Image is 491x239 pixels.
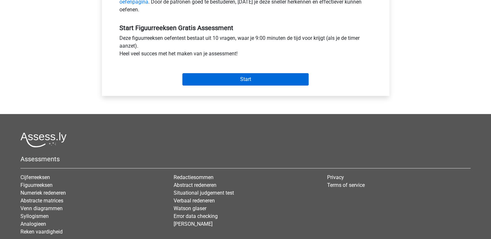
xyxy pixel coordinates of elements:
[115,34,377,60] div: Deze figuurreeksen oefentest bestaat uit 10 vragen, waar je 9:00 minuten de tijd voor krijgt (als...
[327,182,365,188] a: Terms of service
[182,73,309,85] input: Start
[119,24,372,32] h5: Start Figuurreeksen Gratis Assessment
[174,205,206,211] a: Watson glaser
[174,198,215,204] a: Verbaal redeneren
[174,174,214,180] a: Redactiesommen
[20,155,471,163] h5: Assessments
[174,221,213,227] a: [PERSON_NAME]
[20,221,46,227] a: Analogieen
[20,190,66,196] a: Numeriek redeneren
[174,213,218,219] a: Error data checking
[20,198,63,204] a: Abstracte matrices
[20,229,63,235] a: Reken vaardigheid
[20,132,67,147] img: Assessly logo
[20,213,49,219] a: Syllogismen
[327,174,344,180] a: Privacy
[174,182,216,188] a: Abstract redeneren
[174,190,234,196] a: Situational judgement test
[20,205,63,211] a: Venn diagrammen
[20,174,50,180] a: Cijferreeksen
[20,182,53,188] a: Figuurreeksen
